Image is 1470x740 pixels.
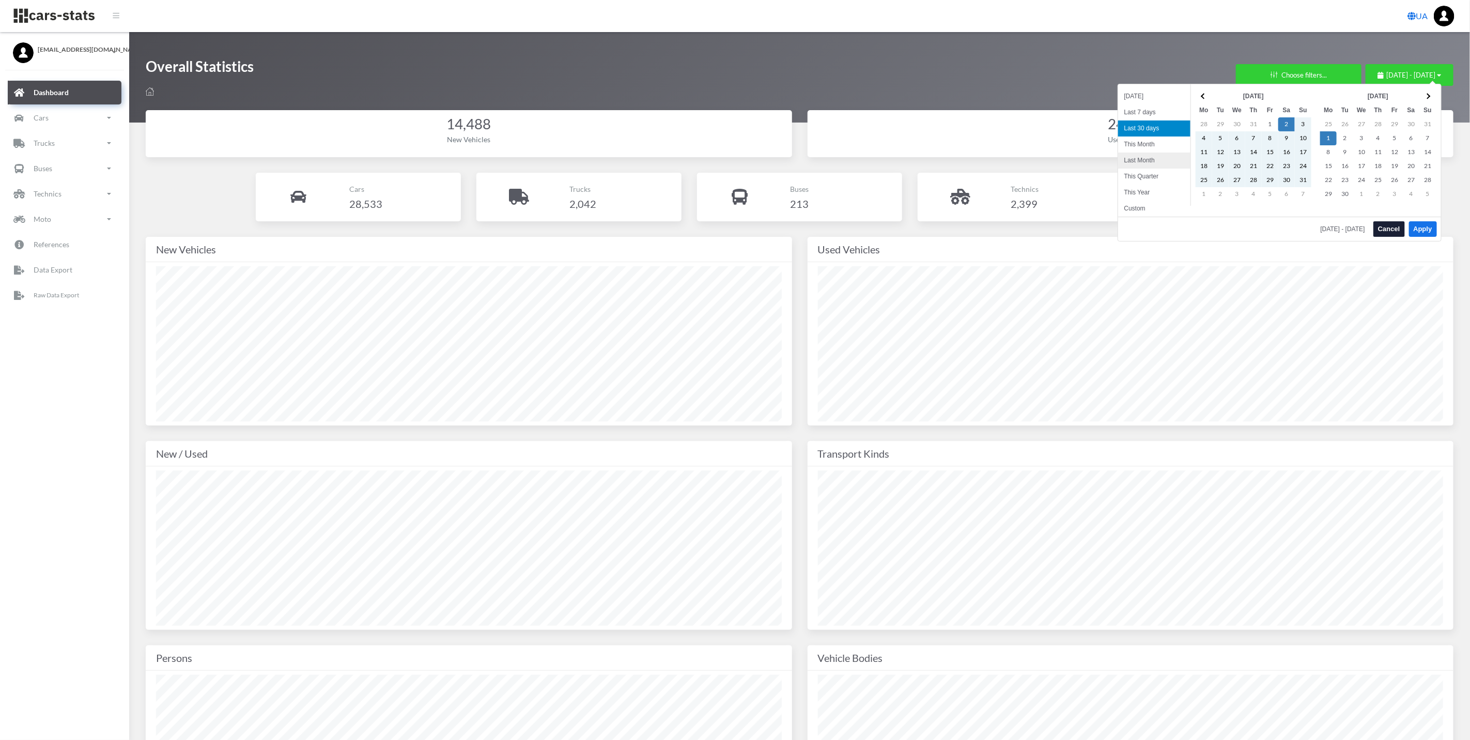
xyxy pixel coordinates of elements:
[156,445,782,462] div: New / Used
[1212,145,1229,159] td: 12
[1278,117,1295,131] td: 2
[1370,173,1386,187] td: 25
[1262,103,1278,117] th: Fr
[1118,201,1190,217] li: Custom
[349,183,382,195] p: Cars
[1386,103,1403,117] th: Fr
[818,445,1444,462] div: Transport Kinds
[1337,103,1353,117] th: Tu
[1245,131,1262,145] td: 7
[1419,103,1436,117] th: Su
[1262,131,1278,145] td: 8
[156,114,782,134] div: 14,488
[8,182,121,206] a: Technics
[156,650,782,666] div: Persons
[1196,131,1212,145] td: 4
[1295,131,1311,145] td: 10
[8,131,121,155] a: Trucks
[1262,145,1278,159] td: 15
[1320,159,1337,173] td: 15
[1353,103,1370,117] th: We
[34,238,69,251] p: References
[1403,117,1419,131] td: 30
[1353,145,1370,159] td: 10
[8,233,121,256] a: References
[1196,159,1212,173] td: 18
[1403,6,1432,26] a: UA
[1353,173,1370,187] td: 24
[1419,131,1436,145] td: 7
[1262,173,1278,187] td: 29
[1403,145,1419,159] td: 13
[1320,117,1337,131] td: 25
[1320,173,1337,187] td: 22
[1386,173,1403,187] td: 26
[1409,221,1437,237] button: Apply
[1118,88,1190,104] li: [DATE]
[1419,187,1436,201] td: 5
[34,187,61,200] p: Technics
[38,45,116,54] span: [EMAIL_ADDRESS][DOMAIN_NAME]
[1337,145,1353,159] td: 9
[1320,103,1337,117] th: Mo
[1295,159,1311,173] td: 24
[1386,145,1403,159] td: 12
[8,157,121,180] a: Buses
[1321,226,1369,232] span: [DATE] - [DATE]
[1320,145,1337,159] td: 8
[13,8,96,24] img: navbar brand
[1353,159,1370,173] td: 17
[1118,137,1190,153] li: This Month
[1196,173,1212,187] td: 25
[1245,103,1262,117] th: Th
[349,195,382,212] h4: 28,533
[34,162,52,175] p: Buses
[1419,117,1436,131] td: 31
[1337,173,1353,187] td: 23
[146,57,254,81] h1: Overall Statistics
[13,42,116,54] a: [EMAIL_ADDRESS][DOMAIN_NAME]
[34,290,79,301] p: Raw Data Export
[1212,117,1229,131] td: 29
[1229,187,1245,201] td: 3
[8,81,121,104] a: Dashboard
[1245,145,1262,159] td: 14
[1386,117,1403,131] td: 29
[1212,159,1229,173] td: 19
[1370,117,1386,131] td: 28
[1386,187,1403,201] td: 3
[790,195,809,212] h4: 213
[1295,173,1311,187] td: 31
[1295,103,1311,117] th: Su
[156,241,782,258] div: New Vehicles
[1337,131,1353,145] td: 2
[1229,103,1245,117] th: We
[818,114,1444,134] div: 24,588
[1196,145,1212,159] td: 11
[34,213,51,225] p: Moto
[1278,173,1295,187] td: 30
[1419,173,1436,187] td: 28
[1403,173,1419,187] td: 27
[1212,131,1229,145] td: 5
[8,258,121,282] a: Data Export
[1403,103,1419,117] th: Sa
[1434,6,1454,26] img: ...
[1229,117,1245,131] td: 30
[1278,103,1295,117] th: Sa
[1278,145,1295,159] td: 16
[1262,159,1278,173] td: 22
[1245,117,1262,131] td: 31
[1337,89,1419,103] th: [DATE]
[1320,187,1337,201] td: 29
[1262,187,1278,201] td: 5
[1353,117,1370,131] td: 27
[1370,103,1386,117] th: Th
[790,183,809,195] p: Buses
[1320,131,1337,145] td: 1
[1212,103,1229,117] th: Tu
[1337,159,1353,173] td: 16
[1295,187,1311,201] td: 7
[1011,183,1039,195] p: Technics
